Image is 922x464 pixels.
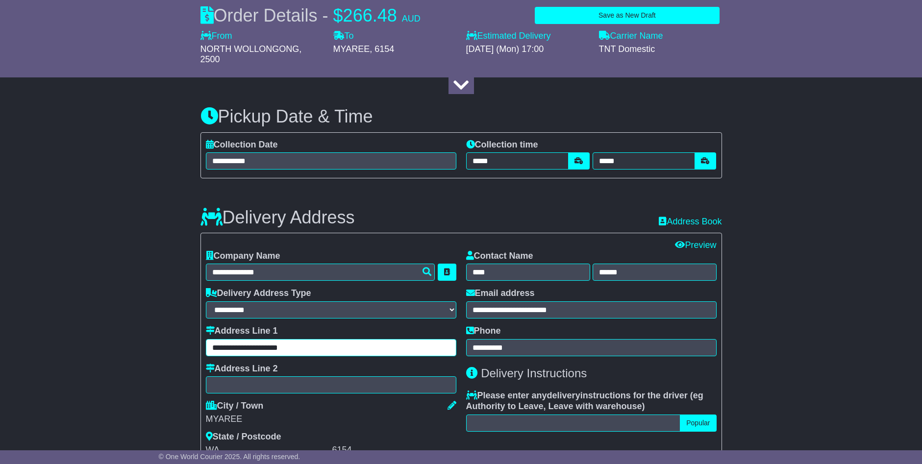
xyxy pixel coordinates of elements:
[599,31,663,42] label: Carrier Name
[200,5,421,26] div: Order Details -
[466,44,589,55] div: [DATE] (Mon) 17:00
[466,140,538,150] label: Collection time
[333,5,343,25] span: $
[466,251,533,262] label: Contact Name
[200,31,232,42] label: From
[675,240,716,250] a: Preview
[206,140,278,150] label: Collection Date
[159,453,300,461] span: © One World Courier 2025. All rights reserved.
[206,432,281,442] label: State / Postcode
[343,5,397,25] span: 266.48
[466,31,589,42] label: Estimated Delivery
[466,391,703,411] span: eg Authority to Leave, Leave with warehouse
[200,208,355,227] h3: Delivery Address
[333,44,370,54] span: MYAREE
[547,391,580,400] span: delivery
[206,326,278,337] label: Address Line 1
[333,31,354,42] label: To
[206,288,311,299] label: Delivery Address Type
[206,364,278,374] label: Address Line 2
[200,44,299,54] span: NORTH WOLLONGONG
[402,14,421,24] span: AUD
[481,366,587,380] span: Delivery Instructions
[200,44,302,65] span: , 2500
[599,44,722,55] div: TNT Domestic
[466,288,535,299] label: Email address
[206,445,330,456] div: WA
[535,7,719,24] button: Save as New Draft
[206,414,456,425] div: MYAREE
[680,415,716,432] button: Popular
[466,326,501,337] label: Phone
[659,217,722,226] a: Address Book
[370,44,394,54] span: , 6154
[332,445,456,456] div: 6154
[466,391,717,412] label: Please enter any instructions for the driver ( )
[200,107,722,126] h3: Pickup Date & Time
[206,251,280,262] label: Company Name
[206,401,264,412] label: City / Town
